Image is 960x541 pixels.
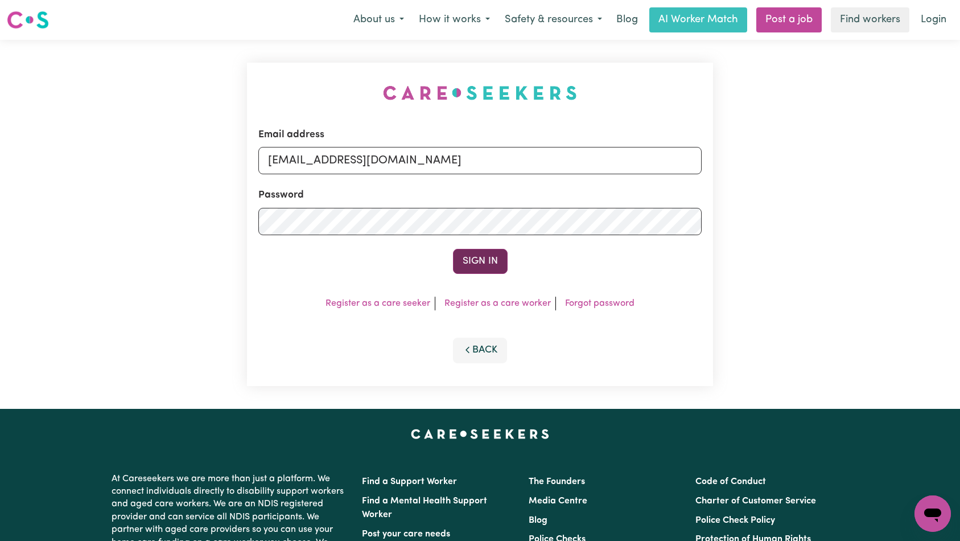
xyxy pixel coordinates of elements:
[7,10,49,30] img: Careseekers logo
[695,497,816,506] a: Charter of Customer Service
[609,7,645,32] a: Blog
[444,299,551,308] a: Register as a care worker
[453,249,508,274] button: Sign In
[453,338,508,363] button: Back
[914,495,951,532] iframe: Button to launch messaging window
[914,7,953,32] a: Login
[411,8,497,32] button: How it works
[411,429,549,438] a: Careseekers home page
[756,7,822,32] a: Post a job
[326,299,430,308] a: Register as a care seeker
[565,299,634,308] a: Forgot password
[346,8,411,32] button: About us
[831,7,909,32] a: Find workers
[649,7,747,32] a: AI Worker Match
[529,477,585,486] a: The Founders
[695,477,766,486] a: Code of Conduct
[695,516,775,525] a: Police Check Policy
[362,530,450,539] a: Post your care needs
[529,497,587,506] a: Media Centre
[7,7,49,33] a: Careseekers logo
[258,188,304,203] label: Password
[258,128,324,142] label: Email address
[258,147,702,174] input: Email address
[497,8,609,32] button: Safety & resources
[529,516,547,525] a: Blog
[362,477,457,486] a: Find a Support Worker
[362,497,487,519] a: Find a Mental Health Support Worker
